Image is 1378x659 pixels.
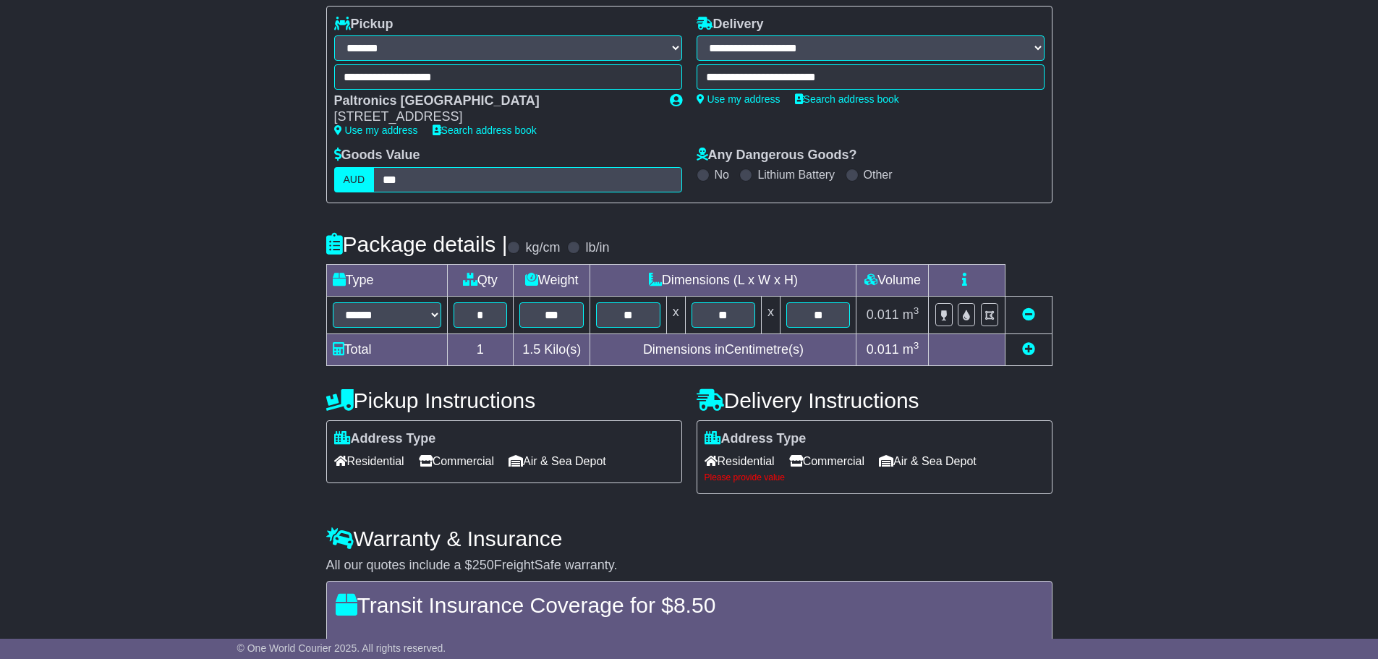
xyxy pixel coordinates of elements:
span: 0.011 [867,342,899,357]
label: Lithium Battery [757,168,835,182]
label: Other [864,168,893,182]
label: Any Dangerous Goods? [697,148,857,163]
span: Air & Sea Depot [879,450,977,472]
span: Air & Sea Depot [509,450,606,472]
label: Pickup [334,17,394,33]
td: Kilo(s) [514,333,590,365]
div: Please provide value [705,472,1045,482]
span: Commercial [789,450,864,472]
td: Dimensions in Centimetre(s) [590,333,856,365]
sup: 3 [914,340,919,351]
sup: 3 [914,305,919,316]
div: All our quotes include a $ FreightSafe warranty. [326,558,1052,574]
td: Type [326,264,447,296]
h4: Pickup Instructions [326,388,682,412]
label: No [715,168,729,182]
td: 1 [447,333,514,365]
a: Remove this item [1022,307,1035,322]
a: Use my address [697,93,781,105]
label: Address Type [705,431,807,447]
span: © One World Courier 2025. All rights reserved. [237,642,446,654]
h4: Transit Insurance Coverage for $ [336,593,1043,617]
span: Commercial [419,450,494,472]
span: 8.50 [673,593,715,617]
td: Weight [514,264,590,296]
span: 250 [472,558,494,572]
a: Search address book [433,124,537,136]
h4: Warranty & Insurance [326,527,1052,550]
div: Paltronics [GEOGRAPHIC_DATA] [334,93,655,109]
label: AUD [334,167,375,192]
td: Total [326,333,447,365]
span: m [903,307,919,322]
span: Residential [334,450,404,472]
span: m [903,342,919,357]
label: Delivery [697,17,764,33]
a: Use my address [334,124,418,136]
label: Address Type [334,431,436,447]
h4: Delivery Instructions [697,388,1052,412]
td: x [762,296,781,333]
label: Goods Value [334,148,420,163]
td: Volume [856,264,929,296]
a: Add new item [1022,342,1035,357]
div: [STREET_ADDRESS] [334,109,655,125]
span: 1.5 [522,342,540,357]
td: Qty [447,264,514,296]
a: Search address book [795,93,899,105]
td: x [666,296,685,333]
span: 0.011 [867,307,899,322]
label: kg/cm [525,240,560,256]
label: lb/in [585,240,609,256]
td: Dimensions (L x W x H) [590,264,856,296]
h4: Package details | [326,232,508,256]
span: Residential [705,450,775,472]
